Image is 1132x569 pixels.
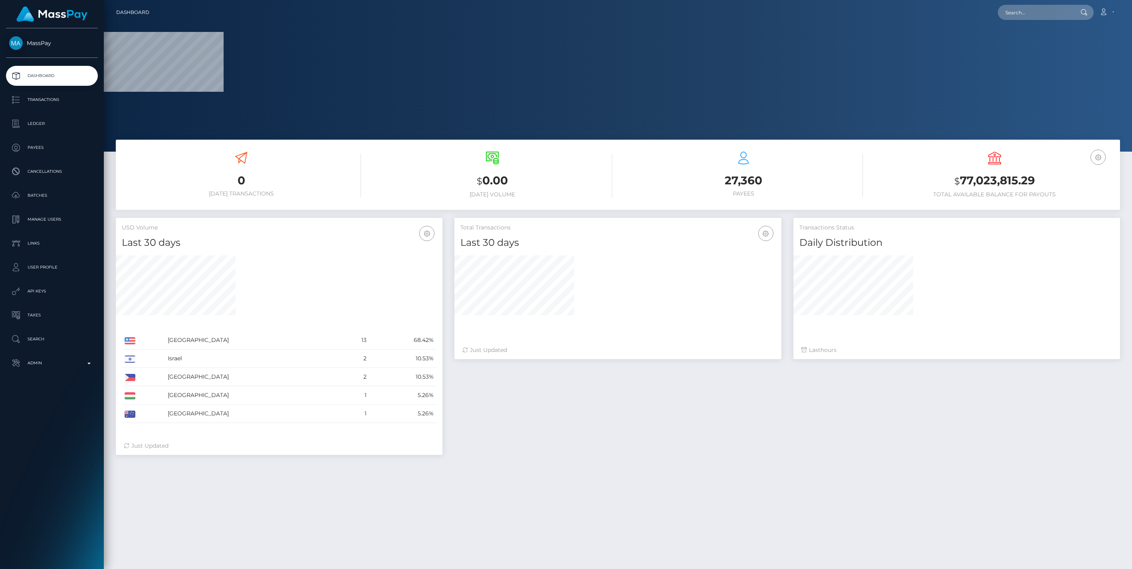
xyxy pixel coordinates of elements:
img: PH.png [125,374,135,381]
span: MassPay [6,40,98,47]
td: [GEOGRAPHIC_DATA] [165,368,341,386]
p: Payees [9,142,95,154]
img: IL.png [125,356,135,363]
a: Admin [6,353,98,373]
p: Transactions [9,94,95,106]
p: User Profile [9,261,95,273]
h5: Transactions Status [799,224,1114,232]
h3: 0.00 [373,173,612,189]
img: MassPay [9,36,23,50]
p: Batches [9,190,95,202]
td: 2 [341,350,369,368]
a: Batches [6,186,98,205]
a: Dashboard [116,4,149,21]
p: Admin [9,357,95,369]
a: Payees [6,138,98,158]
td: 1 [341,386,369,405]
h3: 27,360 [624,173,863,188]
h5: USD Volume [122,224,436,232]
a: Links [6,233,98,253]
h6: Total Available Balance for Payouts [875,191,1114,198]
td: 1 [341,405,369,423]
td: 10.53% [369,368,437,386]
td: 10.53% [369,350,437,368]
h4: Last 30 days [460,236,775,250]
a: Taxes [6,305,98,325]
p: Cancellations [9,166,95,178]
td: 5.26% [369,405,437,423]
td: [GEOGRAPHIC_DATA] [165,331,341,350]
a: Manage Users [6,209,98,229]
h4: Daily Distribution [799,236,1114,250]
a: Cancellations [6,162,98,182]
h3: 77,023,815.29 [875,173,1114,189]
p: Manage Users [9,213,95,225]
h6: [DATE] Volume [373,191,612,198]
a: Search [6,329,98,349]
p: Dashboard [9,70,95,82]
td: Israel [165,350,341,368]
div: Last hours [801,346,1112,354]
p: Ledger [9,118,95,130]
td: 2 [341,368,369,386]
input: Search... [998,5,1073,20]
div: Just Updated [462,346,773,354]
h4: Last 30 days [122,236,436,250]
img: MassPay Logo [16,6,87,22]
h3: 0 [122,173,361,188]
img: AU.png [125,411,135,418]
h6: Payees [624,190,863,197]
img: US.png [125,337,135,344]
td: [GEOGRAPHIC_DATA] [165,405,341,423]
img: HU.png [125,392,135,399]
small: $ [954,176,960,187]
h6: [DATE] Transactions [122,190,361,197]
p: Links [9,237,95,249]
td: 5.26% [369,386,437,405]
p: Taxes [9,309,95,321]
td: 13 [341,331,369,350]
a: User Profile [6,257,98,277]
a: API Keys [6,281,98,301]
a: Ledger [6,114,98,134]
h5: Total Transactions [460,224,775,232]
td: 68.42% [369,331,437,350]
a: Transactions [6,90,98,110]
small: $ [477,176,482,187]
a: Dashboard [6,66,98,86]
td: [GEOGRAPHIC_DATA] [165,386,341,405]
div: Just Updated [124,442,434,450]
p: Search [9,333,95,345]
p: API Keys [9,285,95,297]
